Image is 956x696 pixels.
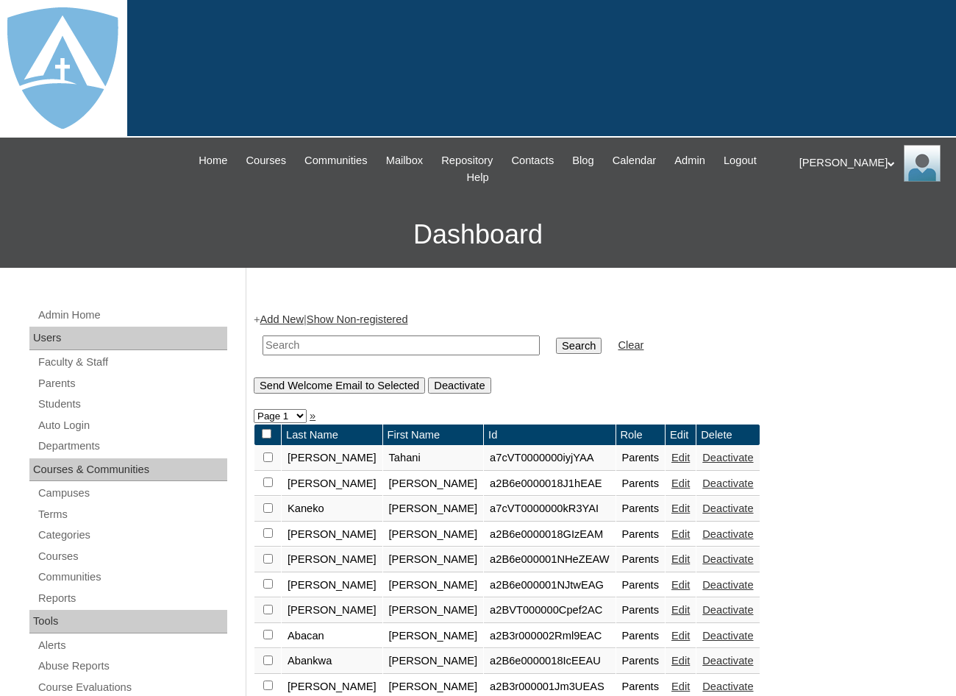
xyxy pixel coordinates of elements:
div: Users [29,327,227,350]
td: [PERSON_NAME] [282,547,382,572]
a: Deactivate [702,452,753,464]
a: Edit [671,503,690,514]
td: [PERSON_NAME] [282,472,382,497]
td: Parents [616,446,666,471]
a: Deactivate [702,630,753,642]
a: Deactivate [702,528,753,540]
div: Courses & Communities [29,458,227,482]
td: a2B6e000001NHeZEAW [484,547,615,572]
span: Logout [724,152,757,169]
td: a7cVT0000000iyjYAA [484,446,615,471]
a: Edit [671,604,690,616]
td: a2BVT000000Cpef2AC [484,598,615,623]
span: Calendar [613,152,656,169]
span: Contacts [511,152,554,169]
a: Contacts [504,152,561,169]
a: Blog [565,152,601,169]
img: Karen Lawton [904,145,941,182]
a: Edit [671,630,690,642]
a: Repository [434,152,500,169]
a: Deactivate [702,553,753,565]
a: Communities [37,568,227,586]
a: Deactivate [702,503,753,514]
a: Edit [671,452,690,464]
span: Courses [246,152,286,169]
td: [PERSON_NAME] [282,522,382,547]
a: Campuses [37,484,227,503]
a: Clear [618,339,643,351]
a: Alerts [37,636,227,655]
a: » [310,410,315,422]
a: Add New [260,313,304,325]
td: Parents [616,547,666,572]
a: Help [459,169,496,186]
input: Search [263,335,540,355]
td: Abacan [282,624,382,649]
td: Role [616,425,666,446]
a: Terms [37,505,227,524]
td: [PERSON_NAME] [383,497,484,522]
a: Logout [716,152,764,169]
td: Kaneko [282,497,382,522]
a: Students [37,395,227,413]
a: Edit [671,553,690,565]
td: [PERSON_NAME] [383,598,484,623]
a: Parents [37,374,227,393]
a: Edit [671,528,690,540]
a: Admin Home [37,306,227,324]
td: Parents [616,649,666,674]
a: Courses [37,547,227,566]
td: [PERSON_NAME] [282,446,382,471]
a: Admin [667,152,713,169]
span: Admin [674,152,705,169]
div: Tools [29,610,227,633]
a: Departments [37,437,227,455]
td: [PERSON_NAME] [383,522,484,547]
a: Categories [37,526,227,544]
a: Edit [671,681,690,692]
img: logo-white.png [7,7,118,129]
h3: Dashboard [7,202,949,268]
a: Mailbox [379,152,431,169]
td: First Name [383,425,484,446]
a: Faculty & Staff [37,353,227,372]
td: [PERSON_NAME] [383,573,484,598]
a: Show Non-registered [307,313,408,325]
a: Auto Login [37,416,227,435]
a: Deactivate [702,681,753,692]
a: Deactivate [702,655,753,667]
span: Communities [304,152,368,169]
a: Edit [671,579,690,591]
td: Parents [616,624,666,649]
td: Delete [696,425,759,446]
td: Parents [616,522,666,547]
a: Edit [671,477,690,489]
a: Deactivate [702,579,753,591]
div: + | [254,312,941,394]
td: Id [484,425,615,446]
td: [PERSON_NAME] [282,598,382,623]
a: Home [191,152,235,169]
input: Search [556,338,602,354]
td: a2B6e000001NJtwEAG [484,573,615,598]
td: a2B6e0000018J1hEAE [484,472,615,497]
td: [PERSON_NAME] [383,547,484,572]
td: [PERSON_NAME] [383,624,484,649]
td: Edit [666,425,696,446]
a: Courses [238,152,293,169]
a: Calendar [605,152,663,169]
a: Abuse Reports [37,657,227,675]
span: Mailbox [386,152,424,169]
td: [PERSON_NAME] [383,649,484,674]
div: [PERSON_NAME] [799,145,941,182]
a: Communities [297,152,375,169]
input: Send Welcome Email to Selected [254,377,425,394]
span: Repository [441,152,493,169]
td: Parents [616,497,666,522]
td: a2B6e0000018GIzEAM [484,522,615,547]
td: a2B6e0000018IcEEAU [484,649,615,674]
td: [PERSON_NAME] [282,573,382,598]
td: Parents [616,598,666,623]
td: Tahani [383,446,484,471]
a: Deactivate [702,604,753,616]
